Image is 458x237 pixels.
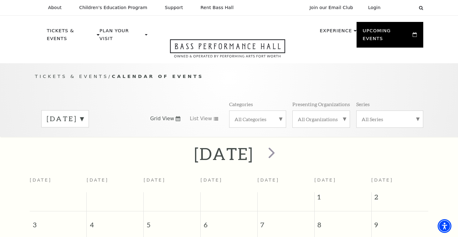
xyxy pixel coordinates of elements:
[229,101,253,107] p: Categories
[258,211,314,233] span: 7
[371,178,393,183] span: [DATE]
[112,74,203,79] span: Calendar of Events
[201,174,258,192] th: [DATE]
[30,174,87,192] th: [DATE]
[87,211,143,233] span: 4
[165,5,183,10] p: Support
[35,74,109,79] span: Tickets & Events
[320,27,352,38] p: Experience
[363,27,411,46] p: Upcoming Events
[438,219,451,233] div: Accessibility Menu
[391,5,413,11] select: Select:
[79,5,147,10] p: Children's Education Program
[315,211,371,233] span: 8
[144,174,201,192] th: [DATE]
[48,5,62,10] p: About
[356,101,370,107] p: Series
[201,5,234,10] p: Rent Bass Hall
[201,211,257,233] span: 6
[372,192,428,205] span: 2
[47,114,84,124] label: [DATE]
[257,174,314,192] th: [DATE]
[190,115,212,122] span: List View
[35,73,423,80] p: /
[144,211,200,233] span: 5
[87,174,144,192] th: [DATE]
[315,192,371,205] span: 1
[47,27,95,46] p: Tickets & Events
[194,144,253,164] h2: [DATE]
[314,178,336,183] span: [DATE]
[234,116,281,122] label: All Categories
[150,115,174,122] span: Grid View
[100,27,143,46] p: Plan Your Visit
[30,211,86,233] span: 3
[259,143,282,165] button: next
[362,116,418,122] label: All Series
[372,211,428,233] span: 9
[298,116,345,122] label: All Organizations
[292,101,350,107] p: Presenting Organizations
